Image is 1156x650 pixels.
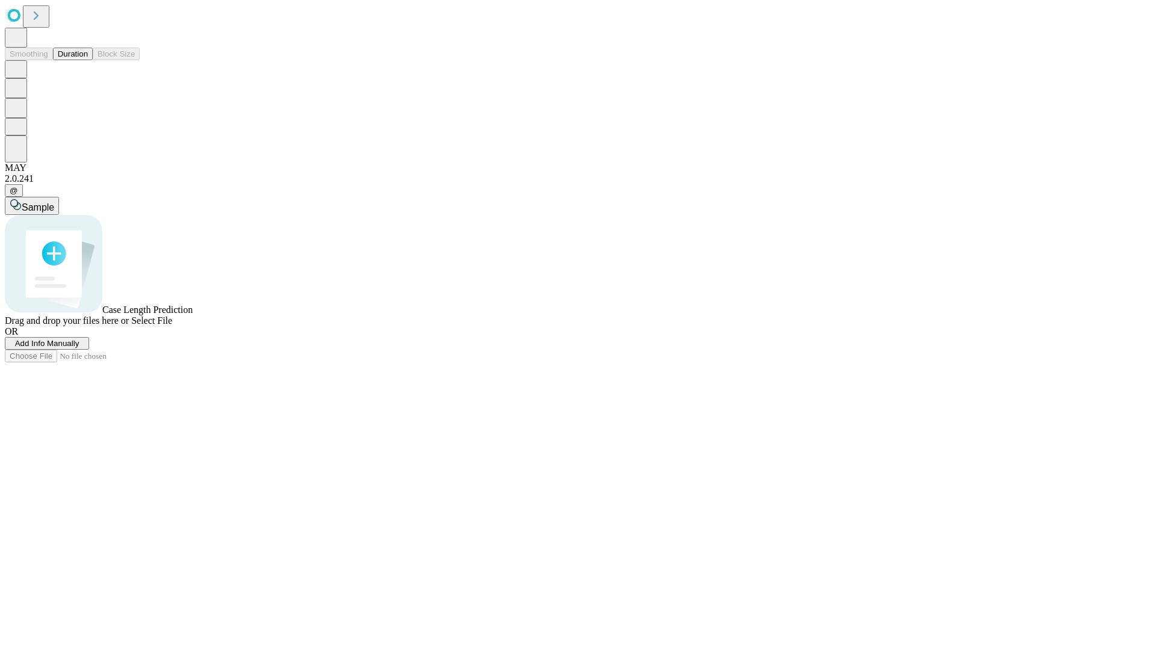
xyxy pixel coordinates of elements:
[5,315,129,326] span: Drag and drop your files here or
[93,48,140,60] button: Block Size
[5,337,89,350] button: Add Info Manually
[102,305,193,315] span: Case Length Prediction
[5,162,1151,173] div: MAY
[53,48,93,60] button: Duration
[15,339,79,348] span: Add Info Manually
[5,326,18,336] span: OR
[5,197,59,215] button: Sample
[10,186,18,195] span: @
[5,48,53,60] button: Smoothing
[5,184,23,197] button: @
[5,173,1151,184] div: 2.0.241
[131,315,172,326] span: Select File
[22,202,54,212] span: Sample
